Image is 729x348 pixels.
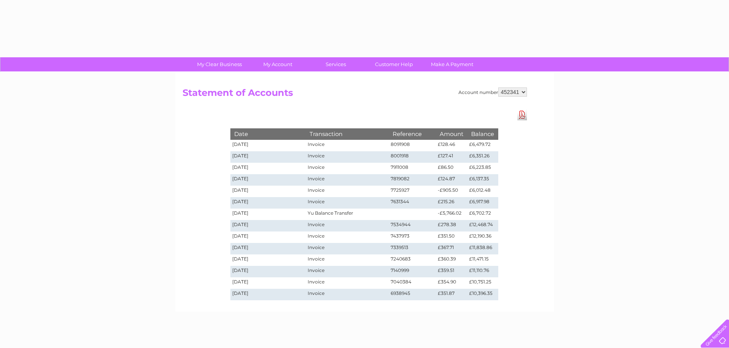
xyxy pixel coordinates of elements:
[436,128,467,139] th: Amount
[436,209,467,220] td: -£5,766.02
[306,140,388,151] td: Invoice
[306,186,388,197] td: Invoice
[389,254,436,266] td: 7240683
[230,128,306,139] th: Date
[389,174,436,186] td: 7819082
[389,289,436,300] td: 6938945
[436,197,467,209] td: £215.26
[436,174,467,186] td: £124.87
[436,231,467,243] td: £351.50
[306,243,388,254] td: Invoice
[467,128,498,139] th: Balance
[467,243,498,254] td: £11,838.86
[230,140,306,151] td: [DATE]
[230,220,306,231] td: [DATE]
[183,87,527,102] h2: Statement of Accounts
[389,140,436,151] td: 8091908
[230,197,306,209] td: [DATE]
[362,57,426,71] a: Customer Help
[306,128,388,139] th: Transaction
[306,231,388,243] td: Invoice
[436,186,467,197] td: -£905.50
[306,163,388,174] td: Invoice
[389,197,436,209] td: 7631344
[467,209,498,220] td: £6,702.72
[467,220,498,231] td: £12,468.74
[467,254,498,266] td: £11,471.15
[436,243,467,254] td: £367.71
[436,289,467,300] td: £351.87
[389,186,436,197] td: 7725927
[389,151,436,163] td: 8001918
[230,209,306,220] td: [DATE]
[467,231,498,243] td: £12,190.36
[230,151,306,163] td: [DATE]
[436,266,467,277] td: £359.51
[421,57,484,71] a: Make A Payment
[230,289,306,300] td: [DATE]
[467,197,498,209] td: £6,917.98
[389,266,436,277] td: 7140999
[389,243,436,254] td: 7339513
[230,266,306,277] td: [DATE]
[306,197,388,209] td: Invoice
[389,231,436,243] td: 7437973
[458,87,527,97] div: Account number
[188,57,251,71] a: My Clear Business
[306,289,388,300] td: Invoice
[306,277,388,289] td: Invoice
[306,174,388,186] td: Invoice
[230,243,306,254] td: [DATE]
[230,254,306,266] td: [DATE]
[467,289,498,300] td: £10,396.35
[436,277,467,289] td: £354.90
[436,254,467,266] td: £360.39
[230,277,306,289] td: [DATE]
[467,163,498,174] td: £6,223.85
[306,254,388,266] td: Invoice
[467,186,498,197] td: £6,012.48
[306,209,388,220] td: Yu Balance Transfer
[389,163,436,174] td: 7911008
[389,277,436,289] td: 7040384
[467,140,498,151] td: £6,479.72
[230,174,306,186] td: [DATE]
[306,151,388,163] td: Invoice
[306,266,388,277] td: Invoice
[389,220,436,231] td: 7534944
[436,220,467,231] td: £278.38
[306,220,388,231] td: Invoice
[517,109,527,120] a: Download Pdf
[230,163,306,174] td: [DATE]
[230,231,306,243] td: [DATE]
[436,140,467,151] td: £128.46
[467,151,498,163] td: £6,351.26
[436,163,467,174] td: £86.50
[230,186,306,197] td: [DATE]
[246,57,309,71] a: My Account
[467,277,498,289] td: £10,751.25
[436,151,467,163] td: £127.41
[389,128,436,139] th: Reference
[304,57,367,71] a: Services
[467,174,498,186] td: £6,137.35
[467,266,498,277] td: £11,110.76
